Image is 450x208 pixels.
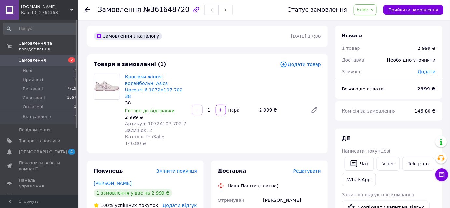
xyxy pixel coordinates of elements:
[342,57,364,62] span: Доставка
[74,114,76,119] span: 3
[226,183,280,189] div: Нова Пошта (платна)
[418,45,436,51] div: 2 999 ₴
[402,157,434,171] a: Telegram
[85,7,90,13] div: Повернутися назад
[163,203,197,208] span: Додати відгук
[23,86,43,92] span: Виконані
[94,61,166,67] span: Товари в замовленні (1)
[67,95,76,101] span: 1867
[125,74,183,99] a: Кросівки жіночі волейбольні Asics Upcourt 6 1072A107-702 38
[125,114,187,120] div: 2 999 ₴
[218,198,244,203] span: Отримувач
[143,6,190,14] span: №361648720
[342,46,360,51] span: 1 товар
[435,168,448,181] button: Чат з покупцем
[125,108,175,113] span: Готово до відправки
[19,177,60,189] span: Панель управління
[156,168,197,173] span: Змінити покупця
[342,108,396,114] span: Комісія за замовлення
[19,127,50,133] span: Повідомлення
[68,57,75,63] span: 2
[342,148,390,154] span: Написати покупцеві
[262,194,322,206] div: [PERSON_NAME]
[383,5,443,15] button: Прийняти замовлення
[68,149,75,155] span: 4
[415,108,436,114] span: 146.80 ₴
[383,53,440,67] div: Необхідно уточнити
[288,7,347,13] div: Статус замовлення
[23,68,32,74] span: Нові
[21,4,70,10] span: sportmarathon.com.ua
[74,77,76,83] span: 1
[342,33,362,39] span: Всього
[293,168,321,173] span: Редагувати
[19,149,67,155] span: [DEMOGRAPHIC_DATA]
[291,34,321,39] time: [DATE] 17:08
[94,77,120,96] img: Кросівки жіночі волейбольні Asics Upcourt 6 1072A107-702 38
[388,7,438,12] span: Прийняти замовлення
[257,105,305,115] div: 2 999 ₴
[98,6,141,14] span: Замовлення
[74,104,76,110] span: 1
[342,86,384,91] span: Всього до сплати
[23,95,45,101] span: Скасовані
[19,40,78,52] span: Замовлення та повідомлення
[227,107,240,113] div: пара
[94,168,123,174] span: Покупець
[377,157,400,171] a: Viber
[218,168,246,174] span: Доставка
[125,128,152,133] span: Залишок: 2
[23,104,43,110] span: Оплачені
[100,203,113,208] span: 100%
[342,135,350,142] span: Дії
[21,10,78,16] div: Ваш ID: 2766368
[125,100,187,106] div: 38
[19,194,36,200] span: Відгуки
[19,160,60,172] span: Показники роботи компанії
[418,69,436,74] span: Додати
[19,57,46,63] span: Замовлення
[357,7,368,12] span: Нове
[342,173,376,186] a: WhatsApp
[3,23,77,35] input: Пошук
[67,86,76,92] span: 7719
[19,138,60,144] span: Товари та послуги
[94,32,162,40] div: Замовлення з каталогу
[342,69,360,74] span: Знижка
[94,189,172,197] div: 1 замовлення у вас на 2 999 ₴
[345,157,374,171] button: Чат
[125,121,186,126] span: Артикул: 1072A107-702-7
[280,61,321,68] span: Додати товар
[308,104,321,117] a: Редагувати
[125,134,164,146] span: Каталог ProSale: 146.80 ₴
[23,114,51,119] span: Відправлено
[74,68,76,74] span: 2
[94,181,132,186] a: [PERSON_NAME]
[342,192,414,197] span: Запит на відгук про компанію
[23,77,43,83] span: Прийняті
[417,86,436,91] b: 2999 ₴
